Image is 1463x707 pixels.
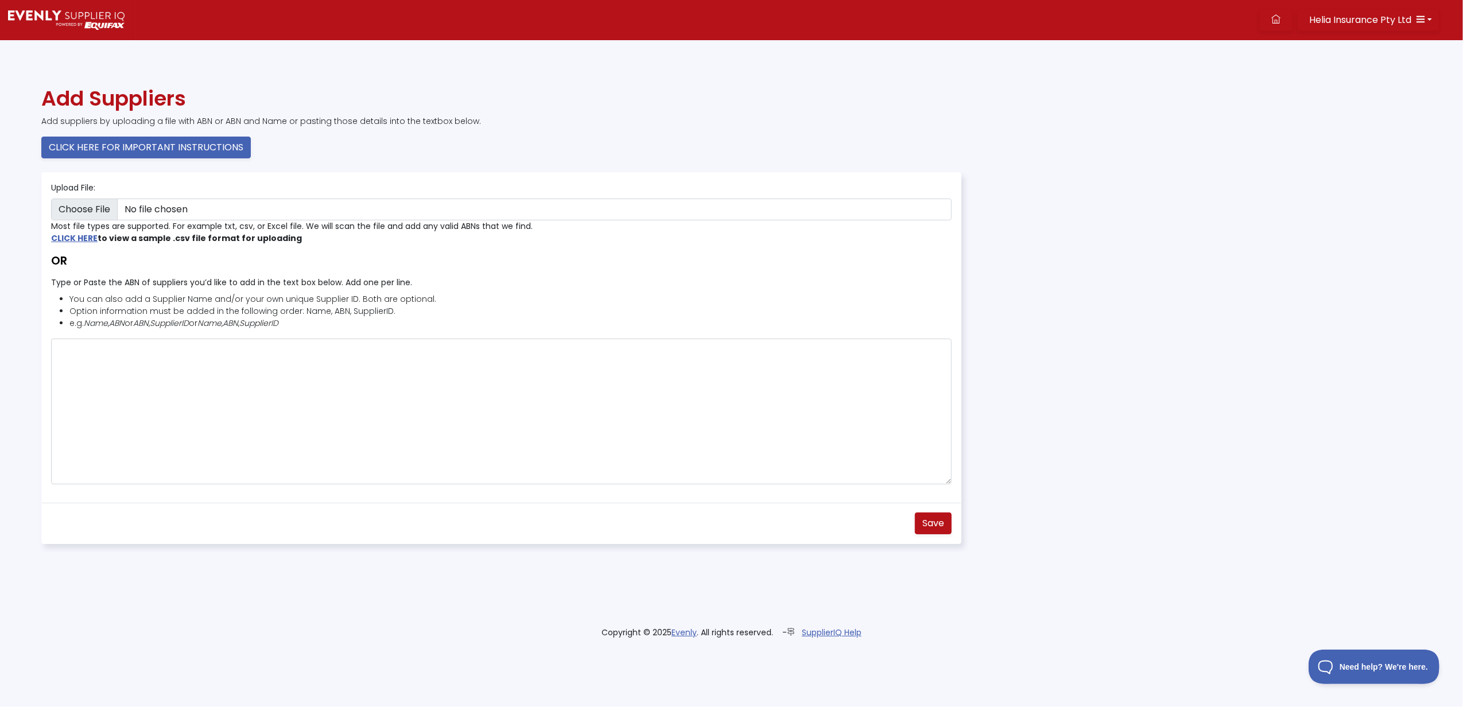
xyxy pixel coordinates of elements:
[41,115,1189,127] p: Add suppliers by uploading a file with ABN or ABN and Name or pasting those details into the text...
[133,317,149,329] i: ABN
[51,232,98,244] a: CLICK HERE
[51,254,952,267] h5: OR
[69,317,952,329] li: e.g. , or , or , ,
[239,317,278,329] i: SupplierID
[915,512,952,534] button: Save
[69,293,952,305] li: You can also add a Supplier Name and/or your own unique Supplier ID. Both are optional.
[542,627,921,639] div: Copyright © 2025 . All rights reserved. -
[672,627,697,638] a: Evenly
[84,317,108,329] i: Name
[51,277,412,289] label: Type or Paste the ABN of suppliers you’d like to add in the text box below. Add one per line.
[51,232,302,244] strong: to view a sample .csv file format for uploading
[8,10,125,30] img: Supply Predict
[41,84,186,113] span: Add Suppliers
[51,182,95,194] label: Upload File:
[69,305,952,317] li: Option information must be added in the following order: Name, ABN, SupplierID.
[1309,13,1411,26] span: Helia Insurance Pty Ltd
[1309,650,1440,684] iframe: Toggle Customer Support
[223,317,238,329] i: ABN
[1297,9,1439,31] button: Helia Insurance Pty Ltd
[150,317,189,329] i: SupplierID
[109,317,125,329] i: ABN
[51,220,952,232] div: Most file types are supported. For example txt, csv, or Excel file. We will scan the file and add...
[41,137,251,158] button: CLICK HERE FOR IMPORTANT INSTRUCTIONS
[197,317,222,329] i: Name
[802,627,861,638] a: SupplierIQ Help
[922,516,944,530] span: Save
